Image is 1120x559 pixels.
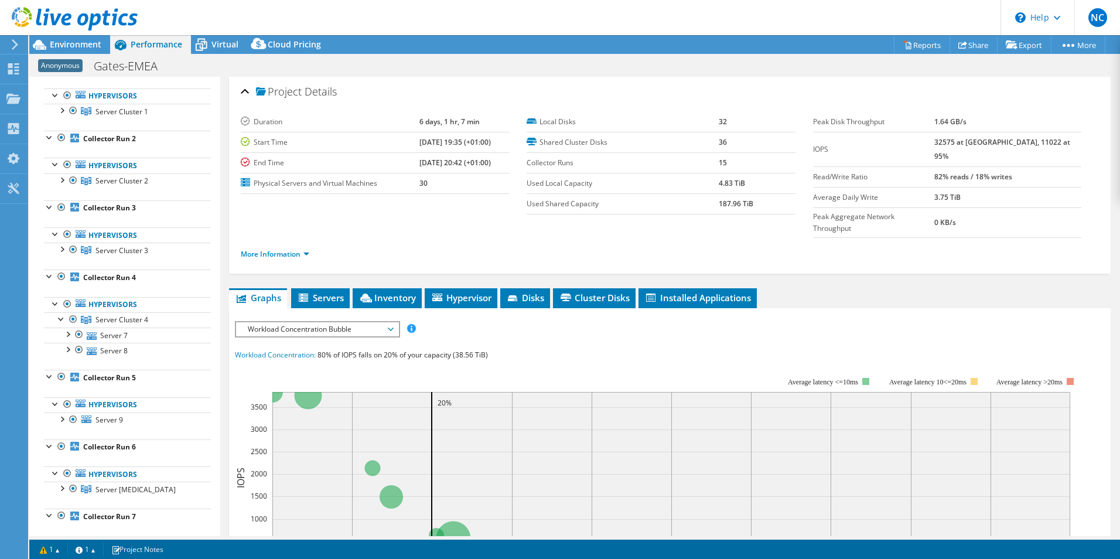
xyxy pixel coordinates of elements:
[44,413,211,428] a: Server 9
[251,424,267,434] text: 3000
[1051,36,1105,54] a: More
[44,200,211,216] a: Collector Run 3
[256,86,302,98] span: Project
[1088,8,1107,27] span: NC
[431,292,491,304] span: Hypervisor
[251,469,267,479] text: 2000
[251,491,267,501] text: 1500
[358,292,416,304] span: Inventory
[934,137,1070,161] b: 32575 at [GEOGRAPHIC_DATA], 11022 at 95%
[527,178,719,189] label: Used Local Capacity
[996,378,1063,386] text: Average latency >20ms
[1015,12,1026,23] svg: \n
[559,292,630,304] span: Cluster Disks
[889,378,967,386] tspan: Average latency 10<=20ms
[268,39,321,50] span: Cloud Pricing
[251,446,267,456] text: 2500
[44,370,211,385] a: Collector Run 5
[44,343,211,358] a: Server 8
[44,312,211,328] a: Server Cluster 4
[234,468,247,488] text: IOPS
[241,116,419,128] label: Duration
[438,398,452,408] text: 20%
[719,199,753,209] b: 187.96 TiB
[95,485,176,495] span: Server [MEDICAL_DATA]
[297,292,344,304] span: Servers
[44,158,211,173] a: Hypervisors
[44,482,211,497] a: Server Cluster 5
[95,246,148,255] span: Server Cluster 3
[813,116,935,128] label: Peak Disk Throughput
[44,243,211,258] a: Server Cluster 3
[934,117,967,127] b: 1.64 GB/s
[95,415,123,425] span: Server 9
[44,397,211,413] a: Hypervisors
[44,297,211,312] a: Hypervisors
[813,192,935,203] label: Average Daily Write
[242,322,392,336] span: Workload Concentration Bubble
[241,137,419,148] label: Start Time
[44,536,211,551] a: Hypervisors
[235,350,316,360] span: Workload Concentration:
[719,137,727,147] b: 36
[83,442,136,452] b: Collector Run 6
[241,178,419,189] label: Physical Servers and Virtual Machines
[813,144,935,155] label: IOPS
[950,36,998,54] a: Share
[305,84,337,98] span: Details
[131,39,182,50] span: Performance
[241,157,419,169] label: End Time
[44,173,211,189] a: Server Cluster 2
[527,116,719,128] label: Local Disks
[44,328,211,343] a: Server 7
[50,39,101,50] span: Environment
[235,292,281,304] span: Graphs
[103,542,172,557] a: Project Notes
[83,134,136,144] b: Collector Run 2
[88,60,176,73] h1: Gates-EMEA
[719,158,727,168] b: 15
[813,211,935,234] label: Peak Aggregate Network Throughput
[95,176,148,186] span: Server Cluster 2
[44,131,211,146] a: Collector Run 2
[251,514,267,524] text: 1000
[934,192,961,202] b: 3.75 TiB
[997,36,1051,54] a: Export
[44,270,211,285] a: Collector Run 4
[83,203,136,213] b: Collector Run 3
[95,107,148,117] span: Server Cluster 1
[527,137,719,148] label: Shared Cluster Disks
[241,249,309,259] a: More Information
[719,117,727,127] b: 32
[419,137,491,147] b: [DATE] 19:35 (+01:00)
[934,172,1012,182] b: 82% reads / 18% writes
[38,59,83,72] span: Anonymous
[813,171,935,183] label: Read/Write Ratio
[419,117,480,127] b: 6 days, 1 hr, 7 min
[44,439,211,455] a: Collector Run 6
[934,217,956,227] b: 0 KB/s
[644,292,751,304] span: Installed Applications
[894,36,950,54] a: Reports
[83,272,136,282] b: Collector Run 4
[506,292,544,304] span: Disks
[419,158,491,168] b: [DATE] 20:42 (+01:00)
[44,509,211,524] a: Collector Run 7
[527,198,719,210] label: Used Shared Capacity
[527,157,719,169] label: Collector Runs
[419,178,428,188] b: 30
[32,542,68,557] a: 1
[211,39,238,50] span: Virtual
[788,378,858,386] tspan: Average latency <=10ms
[67,542,104,557] a: 1
[719,178,745,188] b: 4.83 TiB
[83,373,136,383] b: Collector Run 5
[95,315,148,325] span: Server Cluster 4
[44,227,211,243] a: Hypervisors
[44,104,211,119] a: Server Cluster 1
[44,88,211,104] a: Hypervisors
[44,466,211,482] a: Hypervisors
[317,350,488,360] span: 80% of IOPS falls on 20% of your capacity (38.56 TiB)
[83,512,136,521] b: Collector Run 7
[251,402,267,412] text: 3500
